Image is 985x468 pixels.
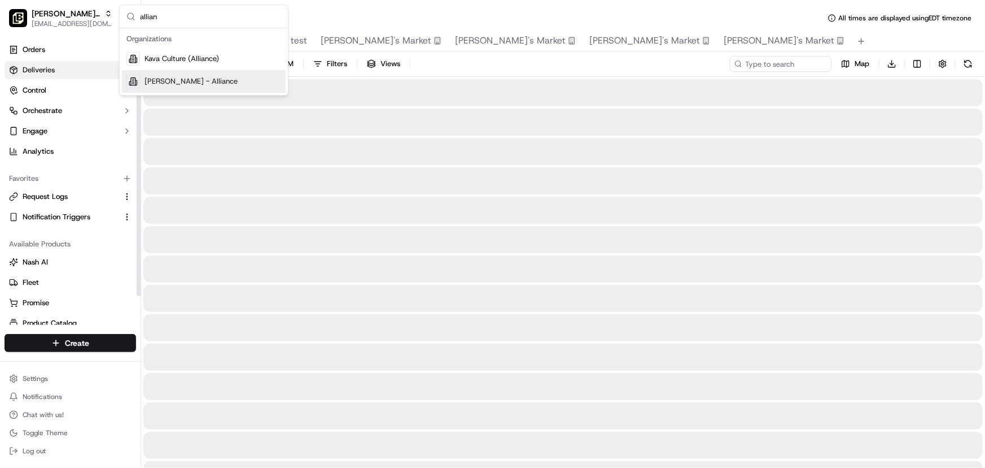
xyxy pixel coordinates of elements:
[23,428,68,437] span: Toggle Theme
[175,145,205,158] button: See all
[94,206,98,215] span: •
[5,334,136,352] button: Create
[23,257,48,267] span: Nash AI
[23,318,77,328] span: Product Catalog
[5,122,136,140] button: Engage
[5,371,136,387] button: Settings
[9,298,132,308] a: Promise
[23,298,49,308] span: Promise
[24,108,44,128] img: 9188753566659_6852d8bf1fb38e338040_72.png
[9,257,132,267] a: Nash AI
[589,34,700,47] span: [PERSON_NAME]'s Market
[65,337,89,349] span: Create
[23,45,45,55] span: Orders
[23,146,54,157] span: Analytics
[380,59,400,69] span: Views
[327,59,347,69] span: Filters
[51,119,155,128] div: We're available if you need us!
[11,11,34,34] img: Nash
[11,254,20,263] div: 📗
[455,34,566,47] span: [PERSON_NAME]'s Market
[100,175,123,184] span: [DATE]
[23,374,48,383] span: Settings
[5,274,136,292] button: Fleet
[362,56,405,72] button: Views
[94,175,98,184] span: •
[80,280,137,289] a: Powered byPylon
[11,45,205,63] p: Welcome 👋
[5,235,136,253] div: Available Products
[730,56,831,72] input: Type to search
[192,111,205,125] button: Start new chat
[291,34,307,47] span: test
[91,248,186,268] a: 💻API Documentation
[11,164,29,183] img: Brittany Newman
[145,54,219,64] span: Kava Culture (Alliance)
[5,102,136,120] button: Orchestrate
[9,9,27,27] img: Pei Wei Parent Org
[11,108,32,128] img: 1736555255976-a54dd68f-1ca7-489b-9aae-adbdc363a1c4
[11,147,76,156] div: Past conversations
[95,254,104,263] div: 💻
[120,28,288,95] div: Suggestions
[35,206,91,215] span: [PERSON_NAME]
[35,175,91,184] span: [PERSON_NAME]
[5,425,136,441] button: Toggle Theme
[107,253,181,264] span: API Documentation
[5,314,136,332] button: Product Catalog
[23,65,55,75] span: Deliveries
[23,192,68,202] span: Request Logs
[23,85,46,96] span: Control
[23,447,46,456] span: Log out
[5,294,136,312] button: Promise
[100,206,123,215] span: [DATE]
[23,410,64,419] span: Chat with us!
[32,8,100,19] button: [PERSON_NAME] Parent Org
[32,19,112,28] button: [EMAIL_ADDRESS][DOMAIN_NAME]
[855,59,869,69] span: Map
[5,170,136,188] div: Favorites
[23,176,32,185] img: 1736555255976-a54dd68f-1ca7-489b-9aae-adbdc363a1c4
[5,208,136,226] button: Notification Triggers
[7,248,91,268] a: 📗Knowledge Base
[11,195,29,213] img: Masood Aslam
[5,5,117,32] button: Pei Wei Parent Org[PERSON_NAME] Parent Org[EMAIL_ADDRESS][DOMAIN_NAME]
[23,278,39,288] span: Fleet
[5,443,136,459] button: Log out
[9,278,132,288] a: Fleet
[9,192,118,202] a: Request Logs
[838,14,971,23] span: All times are displayed using EDT timezone
[29,73,203,85] input: Got a question? Start typing here...
[23,253,86,264] span: Knowledge Base
[5,389,136,405] button: Notifications
[112,280,137,289] span: Pylon
[9,318,132,328] a: Product Catalog
[321,34,431,47] span: [PERSON_NAME]'s Market
[23,392,62,401] span: Notifications
[9,212,118,222] a: Notification Triggers
[836,56,874,72] button: Map
[5,61,136,79] a: Deliveries
[23,126,47,136] span: Engage
[5,188,136,206] button: Request Logs
[960,56,976,72] button: Refresh
[23,206,32,215] img: 1736555255976-a54dd68f-1ca7-489b-9aae-adbdc363a1c4
[140,5,281,28] input: Search...
[5,41,136,59] a: Orders
[23,212,90,222] span: Notification Triggers
[145,76,238,86] span: [PERSON_NAME] - Alliance
[5,253,136,271] button: Nash AI
[122,31,286,47] div: Organizations
[51,108,185,119] div: Start new chat
[308,56,352,72] button: Filters
[5,142,136,161] a: Analytics
[5,407,136,423] button: Chat with us!
[724,34,834,47] span: [PERSON_NAME]'s Market
[23,106,62,116] span: Orchestrate
[5,81,136,99] button: Control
